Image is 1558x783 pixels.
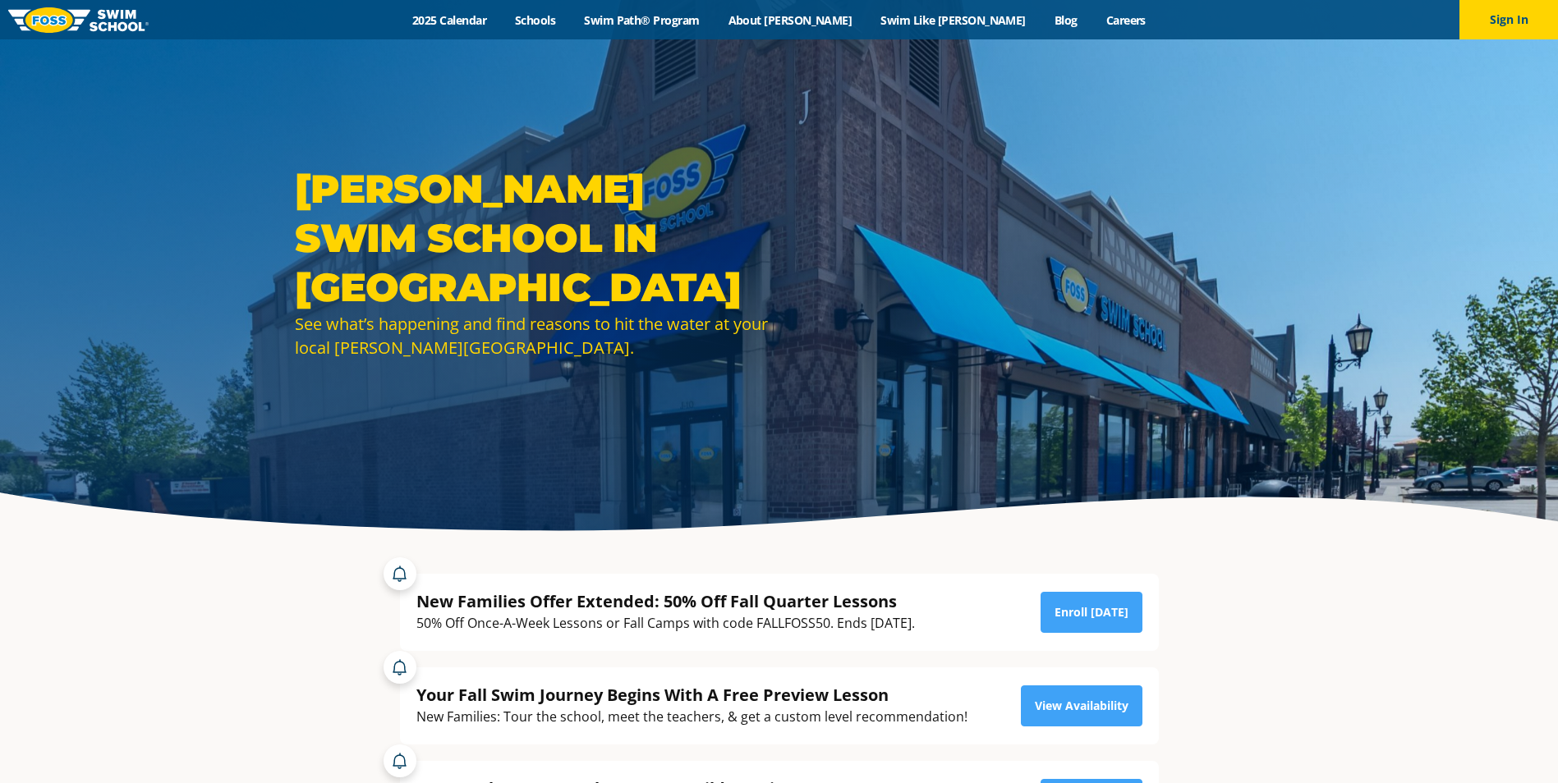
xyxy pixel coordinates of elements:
div: New Families Offer Extended: 50% Off Fall Quarter Lessons [416,590,915,612]
div: 50% Off Once-A-Week Lessons or Fall Camps with code FALLFOSS50. Ends [DATE]. [416,612,915,634]
a: Blog [1040,12,1092,28]
a: Schools [501,12,570,28]
a: About [PERSON_NAME] [714,12,866,28]
div: New Families: Tour the school, meet the teachers, & get a custom level recommendation! [416,706,967,728]
div: Your Fall Swim Journey Begins With A Free Preview Lesson [416,684,967,706]
a: Careers [1092,12,1160,28]
a: View Availability [1021,685,1142,726]
a: Swim Path® Program [570,12,714,28]
a: Enroll [DATE] [1041,592,1142,633]
img: FOSS Swim School Logo [8,7,149,33]
a: Swim Like [PERSON_NAME] [866,12,1041,28]
a: 2025 Calendar [398,12,501,28]
h1: [PERSON_NAME] Swim School in [GEOGRAPHIC_DATA] [295,164,771,312]
div: See what’s happening and find reasons to hit the water at your local [PERSON_NAME][GEOGRAPHIC_DATA]. [295,312,771,359]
